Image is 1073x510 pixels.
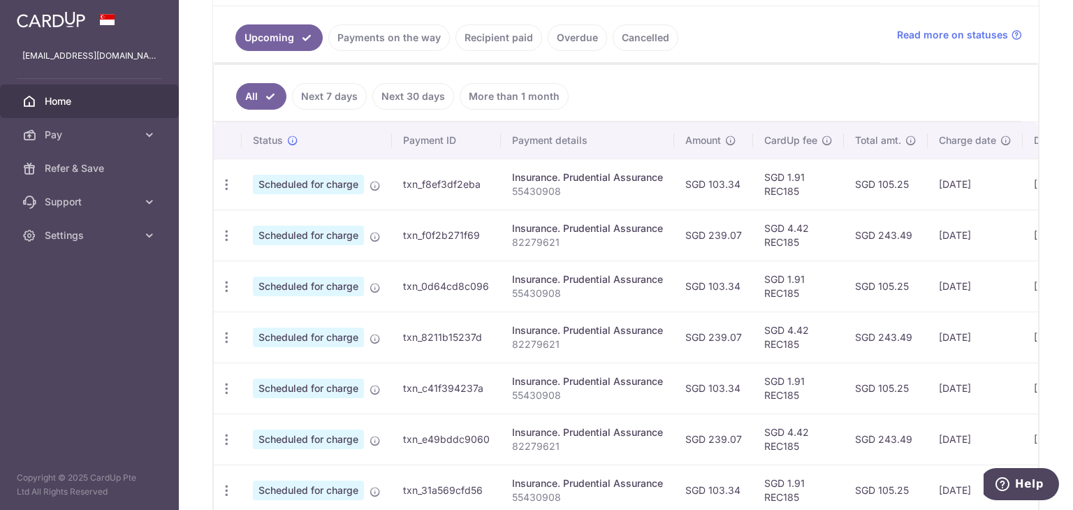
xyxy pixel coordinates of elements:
td: [DATE] [928,363,1023,414]
span: CardUp fee [764,133,817,147]
p: 82279621 [512,439,663,453]
td: SGD 103.34 [674,159,753,210]
span: Refer & Save [45,161,137,175]
span: Support [45,195,137,209]
td: SGD 243.49 [844,414,928,465]
p: 82279621 [512,337,663,351]
p: [EMAIL_ADDRESS][DOMAIN_NAME] [22,49,156,63]
td: SGD 103.34 [674,363,753,414]
p: 55430908 [512,184,663,198]
span: Scheduled for charge [253,175,364,194]
td: SGD 1.91 REC185 [753,159,844,210]
td: txn_8211b15237d [392,312,501,363]
img: CardUp [17,11,85,28]
td: SGD 4.42 REC185 [753,312,844,363]
span: Total amt. [855,133,901,147]
a: Next 30 days [372,83,454,110]
p: 55430908 [512,490,663,504]
p: 55430908 [512,286,663,300]
a: Upcoming [235,24,323,51]
td: SGD 4.42 REC185 [753,414,844,465]
a: All [236,83,286,110]
td: SGD 239.07 [674,210,753,261]
td: SGD 105.25 [844,159,928,210]
div: Insurance. Prudential Assurance [512,221,663,235]
span: Amount [685,133,721,147]
td: [DATE] [928,159,1023,210]
td: SGD 105.25 [844,261,928,312]
td: [DATE] [928,261,1023,312]
td: SGD 239.07 [674,312,753,363]
td: txn_c41f394237a [392,363,501,414]
div: Insurance. Prudential Assurance [512,476,663,490]
p: 55430908 [512,388,663,402]
span: Scheduled for charge [253,379,364,398]
th: Payment details [501,122,674,159]
a: More than 1 month [460,83,569,110]
span: Scheduled for charge [253,481,364,500]
td: txn_f0f2b271f69 [392,210,501,261]
a: Read more on statuses [897,28,1022,42]
td: txn_0d64cd8c096 [392,261,501,312]
a: Recipient paid [455,24,542,51]
span: Settings [45,228,137,242]
td: SGD 239.07 [674,414,753,465]
iframe: Opens a widget where you can find more information [984,468,1059,503]
span: Scheduled for charge [253,328,364,347]
td: txn_e49bddc9060 [392,414,501,465]
div: Insurance. Prudential Assurance [512,425,663,439]
div: Insurance. Prudential Assurance [512,374,663,388]
div: Insurance. Prudential Assurance [512,170,663,184]
td: SGD 4.42 REC185 [753,210,844,261]
span: Scheduled for charge [253,277,364,296]
div: Insurance. Prudential Assurance [512,272,663,286]
td: SGD 243.49 [844,312,928,363]
a: Cancelled [613,24,678,51]
td: [DATE] [928,312,1023,363]
th: Payment ID [392,122,501,159]
span: Charge date [939,133,996,147]
a: Payments on the way [328,24,450,51]
a: Overdue [548,24,607,51]
span: Scheduled for charge [253,226,364,245]
div: Insurance. Prudential Assurance [512,323,663,337]
td: [DATE] [928,414,1023,465]
span: Status [253,133,283,147]
td: SGD 1.91 REC185 [753,261,844,312]
a: Next 7 days [292,83,367,110]
span: Pay [45,128,137,142]
p: 82279621 [512,235,663,249]
td: SGD 1.91 REC185 [753,363,844,414]
span: Home [45,94,137,108]
td: SGD 103.34 [674,261,753,312]
span: Read more on statuses [897,28,1008,42]
span: Scheduled for charge [253,430,364,449]
td: SGD 243.49 [844,210,928,261]
td: SGD 105.25 [844,363,928,414]
td: txn_f8ef3df2eba [392,159,501,210]
td: [DATE] [928,210,1023,261]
